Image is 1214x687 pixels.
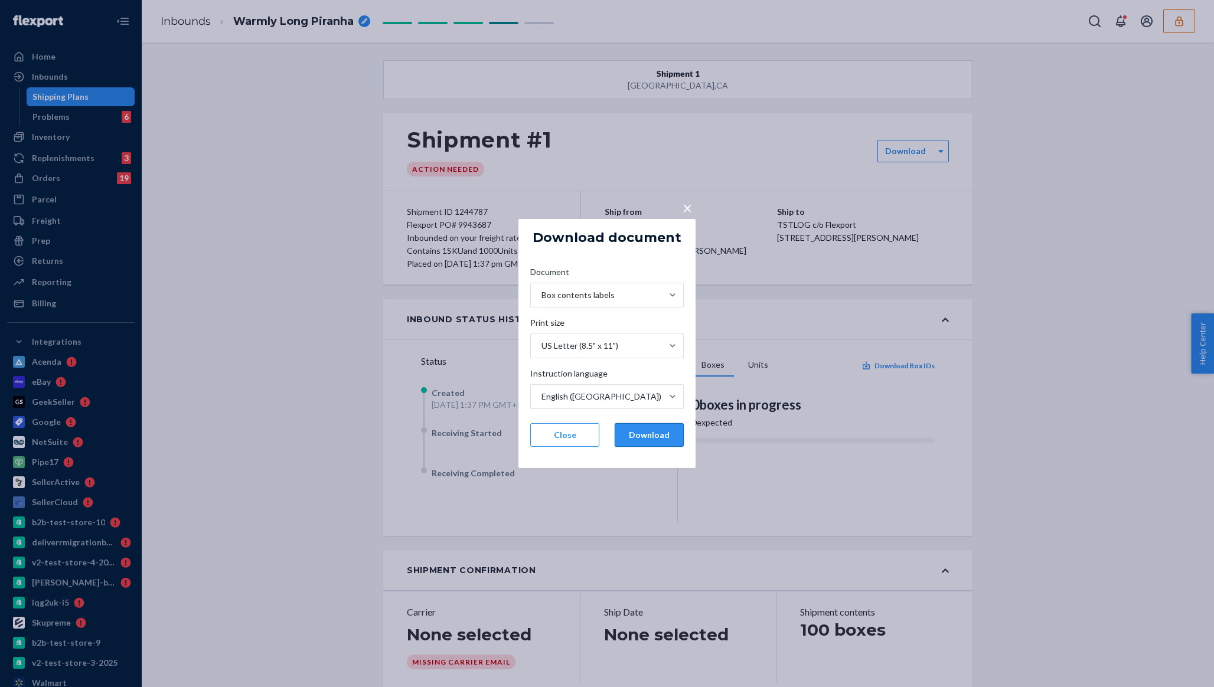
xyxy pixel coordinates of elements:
[530,317,564,333] span: Print size
[683,198,692,218] span: ×
[541,289,615,301] div: Box contents labels
[540,289,541,301] input: DocumentBox contents labels
[540,391,541,403] input: Instruction languageEnglish ([GEOGRAPHIC_DATA])
[530,368,608,384] span: Instruction language
[533,231,681,245] h5: Download document
[540,340,541,352] input: Print sizeUS Letter (8.5" x 11")
[615,423,684,447] button: Download
[541,340,618,352] div: US Letter (8.5" x 11")
[530,423,599,447] button: Close
[541,391,661,403] div: English ([GEOGRAPHIC_DATA])
[530,266,569,283] span: Document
